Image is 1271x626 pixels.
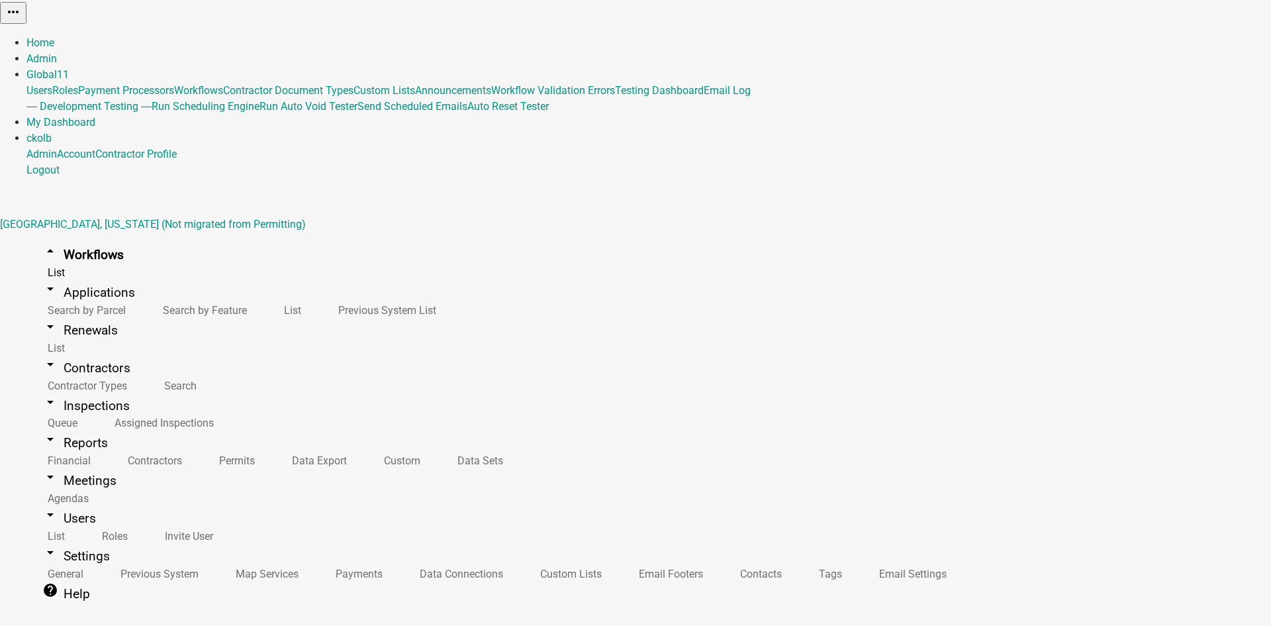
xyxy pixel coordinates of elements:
a: Agendas [26,484,105,513]
a: Auto Reset Tester [467,100,549,113]
i: arrow_drop_up [42,243,58,259]
a: Email Log [704,84,751,97]
a: My Dashboard [26,116,95,129]
a: Search by Feature [142,296,263,325]
a: Email Footers [618,560,719,588]
a: Payments [314,560,399,588]
a: List [263,296,317,325]
a: arrow_drop_downReports [26,427,124,458]
a: Custom Lists [519,560,618,588]
span: 11 [57,68,69,81]
a: Testing Dashboard [615,84,704,97]
a: ckolb [26,132,52,144]
a: Workflow Validation Errors [491,84,615,97]
a: Account [57,148,95,160]
a: Run Scheduling Engine [152,100,259,113]
a: Permits [198,446,271,475]
a: Data Connections [399,560,519,588]
a: Data Export [271,446,363,475]
div: Global11 [26,83,1271,115]
a: Queue [26,409,93,437]
a: Logout [26,164,60,176]
a: General [26,560,99,588]
a: Global11 [26,68,69,81]
a: Financial [26,446,107,475]
a: Admin [26,148,57,160]
i: arrow_drop_down [42,507,58,523]
a: Custom [363,446,436,475]
a: arrow_drop_downInspections [26,390,146,421]
a: Previous System List [317,296,452,325]
a: Custom Lists [353,84,415,97]
a: Payment Processors [78,84,174,97]
a: Roles [81,522,144,550]
a: Workflows [174,84,223,97]
i: more_horiz [5,4,21,20]
a: Data Sets [436,446,519,475]
a: Contractor Document Types [223,84,353,97]
a: Send Scheduled Emails [357,100,467,113]
i: arrow_drop_down [42,469,58,485]
a: Contractors [107,446,198,475]
a: arrow_drop_downRenewals [26,315,134,346]
a: ---- Development Testing ---- [26,100,152,113]
a: List [26,258,81,287]
a: Run Auto Void Tester [259,100,357,113]
a: arrow_drop_downContractors [26,352,146,384]
a: Search by Parcel [26,296,142,325]
a: Contractor Types [26,372,143,400]
a: Assigned Inspections [93,409,230,437]
a: Invite User [144,522,229,550]
a: Previous System [99,560,214,588]
a: Admin [26,52,57,65]
a: Tags [798,560,858,588]
i: arrow_drop_down [42,356,58,372]
a: Announcements [415,84,491,97]
i: arrow_drop_down [42,281,58,297]
a: Home [26,36,54,49]
a: arrow_drop_upWorkflows [26,239,140,270]
i: arrow_drop_down [42,319,58,335]
a: arrow_drop_downMeetings [26,465,132,496]
a: arrow_drop_downApplications [26,277,151,308]
div: ckolb [26,146,1271,178]
a: List [26,522,81,550]
a: Search [143,372,212,400]
a: Users [26,84,52,97]
i: help [42,582,58,598]
i: arrow_drop_down [42,431,58,447]
i: arrow_drop_down [42,394,58,410]
a: Map Services [214,560,314,588]
a: List [26,334,81,362]
a: arrow_drop_downSettings [26,541,126,572]
a: Roles [52,84,78,97]
a: arrow_drop_downUsers [26,503,112,534]
a: helpHelp [26,578,106,609]
i: arrow_drop_down [42,545,58,560]
a: Contacts [719,560,798,588]
a: Contractor Profile [95,148,177,160]
a: Email Settings [858,560,963,588]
